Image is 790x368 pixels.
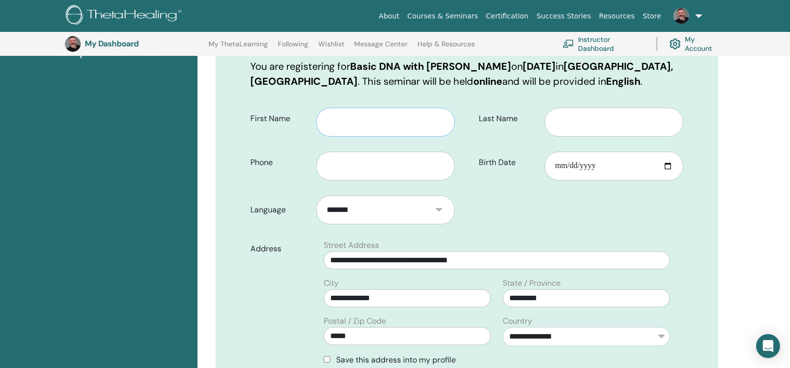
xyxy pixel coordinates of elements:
[471,153,545,172] label: Birth Date
[354,40,407,56] a: Message Center
[503,315,532,327] label: Country
[243,109,316,128] label: First Name
[243,239,318,258] label: Address
[533,7,595,25] a: Success Stories
[595,7,639,25] a: Resources
[66,5,185,27] img: logo.png
[417,40,475,56] a: Help & Resources
[250,60,673,88] b: [GEOGRAPHIC_DATA], [GEOGRAPHIC_DATA]
[243,153,316,172] label: Phone
[350,60,511,73] b: Basic DNA with [PERSON_NAME]
[563,39,574,48] img: chalkboard-teacher.svg
[250,59,683,89] p: You are registering for on in . This seminar will be held and will be provided in .
[669,33,722,55] a: My Account
[503,277,561,289] label: State / Province
[606,75,640,88] b: English
[403,7,482,25] a: Courses & Seminars
[278,40,308,56] a: Following
[336,355,456,365] span: Save this address into my profile
[65,36,81,52] img: default.jpg
[324,239,379,251] label: Street Address
[318,40,345,56] a: Wishlist
[471,109,545,128] label: Last Name
[243,200,316,219] label: Language
[639,7,665,25] a: Store
[324,277,339,289] label: City
[324,315,386,327] label: Postal / Zip Code
[482,7,532,25] a: Certification
[669,36,681,52] img: cog.svg
[375,7,403,25] a: About
[473,75,502,88] b: online
[523,60,556,73] b: [DATE]
[673,8,689,24] img: default.jpg
[563,33,644,55] a: Instructor Dashboard
[756,334,780,358] div: Open Intercom Messenger
[85,39,185,48] h3: My Dashboard
[208,40,268,56] a: My ThetaLearning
